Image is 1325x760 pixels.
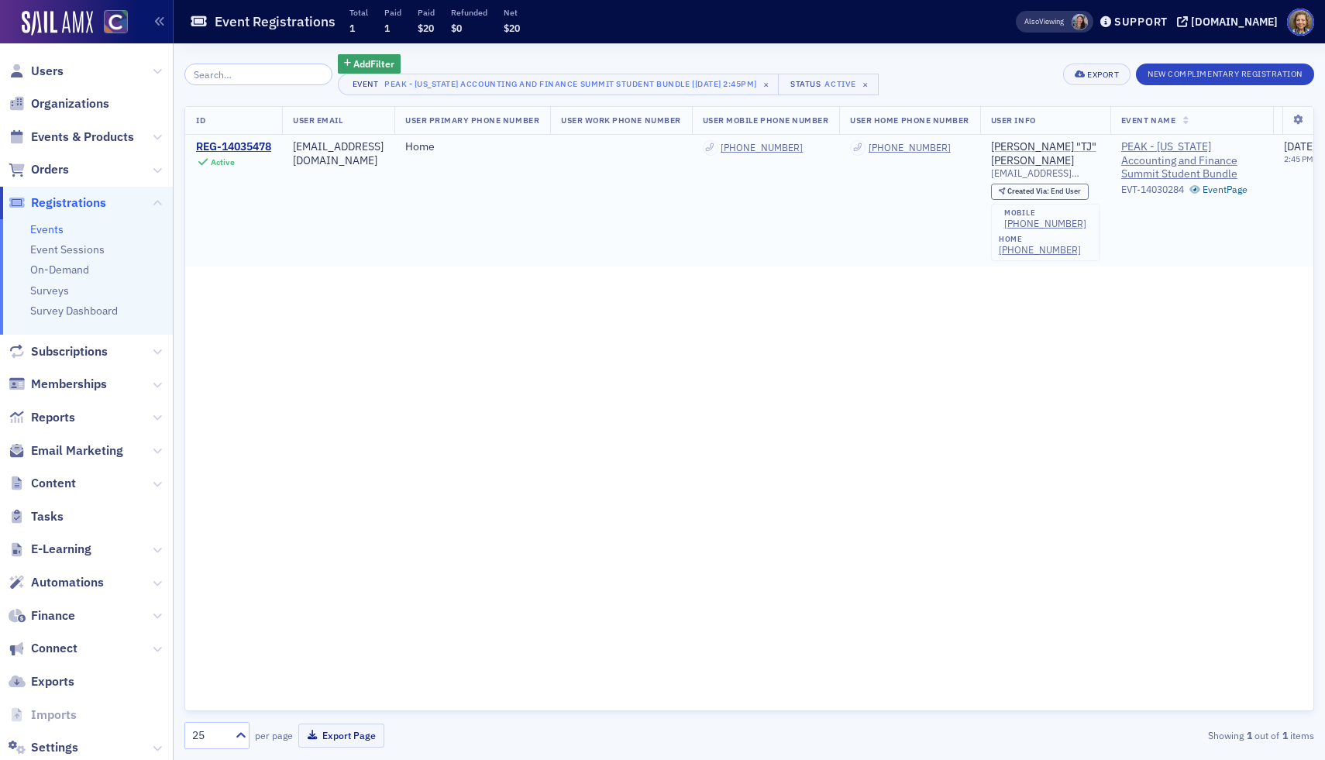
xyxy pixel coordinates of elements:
[31,376,107,393] span: Memberships
[1024,16,1039,26] div: Also
[1121,115,1175,126] span: Event Name
[31,475,76,492] span: Content
[991,140,1100,167] div: [PERSON_NAME] "TJ" [PERSON_NAME]
[991,115,1036,126] span: User Info
[1284,153,1313,164] time: 2:45 PM
[869,142,951,153] div: [PHONE_NUMBER]
[31,442,123,459] span: Email Marketing
[31,640,77,657] span: Connect
[1244,728,1254,742] strong: 1
[104,10,128,34] img: SailAMX
[384,22,390,34] span: 1
[30,222,64,236] a: Events
[405,115,539,126] span: User Primary Phone Number
[9,739,78,756] a: Settings
[1136,64,1314,85] button: New Complimentary Registration
[9,95,109,112] a: Organizations
[759,77,773,91] span: ×
[31,129,134,146] span: Events & Products
[1287,9,1314,36] span: Profile
[9,707,77,724] a: Imports
[1007,187,1081,196] div: End User
[948,728,1314,742] div: Showing out of items
[1004,208,1086,218] div: mobile
[1072,14,1088,30] span: Tiffany Carson
[31,739,78,756] span: Settings
[196,115,205,126] span: ID
[9,508,64,525] a: Tasks
[30,242,105,256] a: Event Sessions
[30,263,89,277] a: On-Demand
[31,541,91,558] span: E-Learning
[30,304,118,318] a: Survey Dashboard
[1004,218,1086,229] div: [PHONE_NUMBER]
[215,12,336,31] h1: Event Registrations
[255,728,293,742] label: per page
[293,140,384,167] div: [EMAIL_ADDRESS][DOMAIN_NAME]
[384,7,401,18] p: Paid
[384,76,757,91] div: PEAK - [US_STATE] Accounting and Finance Summit Student Bundle [[DATE] 2:45pm]
[196,140,271,154] a: REG-14035478
[9,161,69,178] a: Orders
[991,167,1100,179] span: [EMAIL_ADDRESS][DOMAIN_NAME]
[824,79,855,89] div: Active
[999,244,1081,256] a: [PHONE_NUMBER]
[9,541,91,558] a: E-Learning
[31,161,69,178] span: Orders
[31,63,64,80] span: Users
[93,10,128,36] a: View Homepage
[211,157,235,167] div: Active
[9,376,107,393] a: Memberships
[338,74,780,95] button: EventPEAK - [US_STATE] Accounting and Finance Summit Student Bundle [[DATE] 2:45pm]×
[451,22,462,34] span: $0
[31,707,77,724] span: Imports
[1063,64,1131,85] button: Export
[31,508,64,525] span: Tasks
[778,74,879,95] button: StatusActive×
[1007,186,1051,196] span: Created Via :
[1191,15,1278,29] div: [DOMAIN_NAME]
[293,115,342,126] span: User Email
[991,184,1089,200] div: Created Via: End User
[405,140,539,154] div: Home
[31,607,75,624] span: Finance
[504,7,520,18] p: Net
[9,475,76,492] a: Content
[349,22,355,34] span: 1
[184,64,332,85] input: Search…
[9,409,75,426] a: Reports
[703,115,829,126] span: User Mobile Phone Number
[353,57,394,70] span: Add Filter
[418,7,435,18] p: Paid
[22,11,93,36] img: SailAMX
[790,79,822,89] div: Status
[9,607,75,624] a: Finance
[31,194,106,211] span: Registrations
[1279,728,1290,742] strong: 1
[31,574,104,591] span: Automations
[1136,66,1314,80] a: New Complimentary Registration
[31,409,75,426] span: Reports
[9,640,77,657] a: Connect
[9,63,64,80] a: Users
[1189,184,1248,195] a: EventPage
[561,115,681,126] span: User Work Phone Number
[298,724,384,748] button: Export Page
[850,115,969,126] span: User Home Phone Number
[721,142,803,153] a: [PHONE_NUMBER]
[451,7,487,18] p: Refunded
[9,442,123,459] a: Email Marketing
[418,22,434,34] span: $20
[31,673,74,690] span: Exports
[1284,139,1316,153] span: [DATE]
[1114,15,1168,29] div: Support
[1087,70,1119,79] div: Export
[1121,184,1184,195] div: EVT-14030284
[999,235,1081,244] div: home
[1121,140,1262,181] a: PEAK - [US_STATE] Accounting and Finance Summit Student Bundle
[349,7,368,18] p: Total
